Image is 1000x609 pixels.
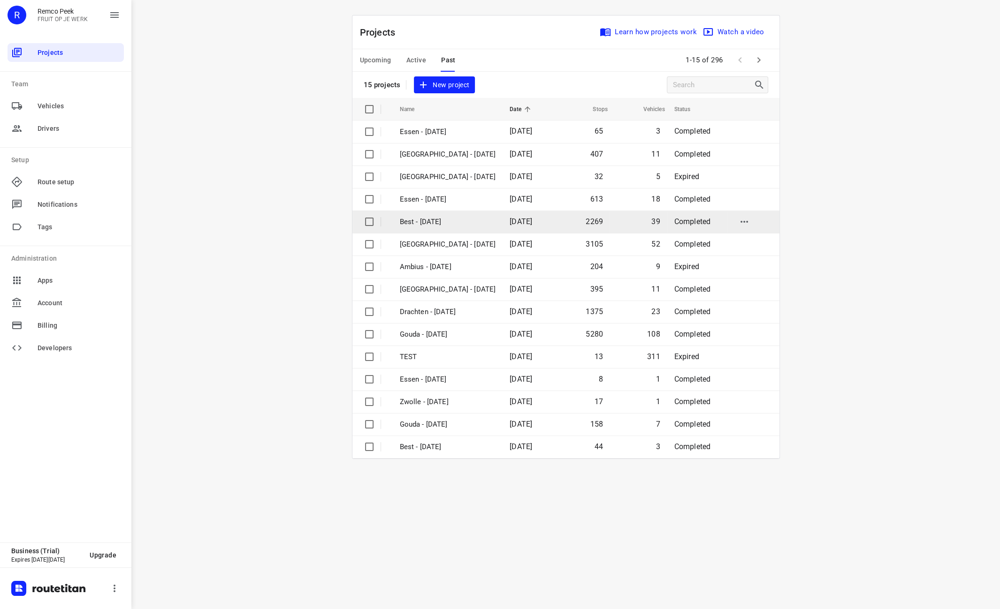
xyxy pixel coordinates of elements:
[510,172,532,181] span: [DATE]
[656,172,660,181] span: 5
[11,547,82,555] p: Business (Trial)
[674,397,711,406] span: Completed
[647,352,660,361] span: 311
[656,442,660,451] span: 3
[674,127,711,135] span: Completed
[400,217,496,227] p: Best - [DATE]
[38,101,120,111] span: Vehicles
[590,150,603,158] span: 407
[595,127,603,135] span: 65
[90,551,116,559] span: Upgrade
[38,8,88,15] p: Remco Peek
[11,79,124,89] p: Team
[510,307,532,316] span: [DATE]
[8,195,124,214] div: Notifications
[38,48,120,58] span: Projects
[400,104,427,115] span: Name
[731,51,749,69] span: Previous Page
[400,172,496,182] p: [GEOGRAPHIC_DATA] - [DATE]
[400,397,496,407] p: Zwolle - Friday
[510,397,532,406] span: [DATE]
[400,149,496,160] p: [GEOGRAPHIC_DATA] - [DATE]
[651,195,660,203] span: 18
[400,239,496,250] p: [GEOGRAPHIC_DATA] - [DATE]
[8,218,124,236] div: Tags
[510,262,532,271] span: [DATE]
[8,293,124,312] div: Account
[8,43,124,62] div: Projects
[38,222,120,232] span: Tags
[674,352,699,361] span: Expired
[510,240,532,248] span: [DATE]
[510,420,532,429] span: [DATE]
[360,54,391,66] span: Upcoming
[656,127,660,135] span: 3
[674,217,711,226] span: Completed
[673,78,754,92] input: Search projects
[674,104,703,115] span: Status
[674,262,699,271] span: Expired
[400,419,496,430] p: Gouda - Friday
[400,262,496,272] p: Ambius - Monday
[8,6,26,24] div: R
[406,54,426,66] span: Active
[400,374,496,385] p: Essen - Friday
[400,329,496,340] p: Gouda - Monday
[510,285,532,293] span: [DATE]
[595,397,603,406] span: 17
[38,321,120,331] span: Billing
[8,271,124,290] div: Apps
[38,200,120,210] span: Notifications
[38,298,120,308] span: Account
[38,124,120,134] span: Drivers
[674,150,711,158] span: Completed
[674,375,711,383] span: Completed
[586,217,603,226] span: 2269
[595,442,603,451] span: 44
[510,104,534,115] span: Date
[754,79,768,90] div: Search
[441,54,456,66] span: Past
[674,195,711,203] span: Completed
[38,16,88,23] p: FRUIT OP JE WERK
[400,442,496,452] p: Best - Friday
[590,285,603,293] span: 395
[420,79,469,91] span: New project
[674,307,711,316] span: Completed
[656,262,660,271] span: 9
[11,155,124,165] p: Setup
[599,375,603,383] span: 8
[414,76,475,94] button: New project
[595,172,603,181] span: 32
[651,240,660,248] span: 52
[580,104,608,115] span: Stops
[510,352,532,361] span: [DATE]
[8,316,124,335] div: Billing
[656,397,660,406] span: 1
[400,352,496,362] p: TEST
[510,442,532,451] span: [DATE]
[651,150,660,158] span: 11
[586,330,603,338] span: 5280
[651,285,660,293] span: 11
[674,285,711,293] span: Completed
[631,104,665,115] span: Vehicles
[586,307,603,316] span: 1375
[590,420,603,429] span: 158
[674,240,711,248] span: Completed
[595,352,603,361] span: 13
[674,442,711,451] span: Completed
[11,254,124,263] p: Administration
[360,25,403,39] p: Projects
[400,307,496,317] p: Drachten - Monday
[510,195,532,203] span: [DATE]
[510,217,532,226] span: [DATE]
[400,194,496,205] p: Essen - Monday
[82,547,124,564] button: Upgrade
[674,330,711,338] span: Completed
[8,173,124,191] div: Route setup
[8,119,124,138] div: Drivers
[38,343,120,353] span: Developers
[510,375,532,383] span: [DATE]
[38,177,120,187] span: Route setup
